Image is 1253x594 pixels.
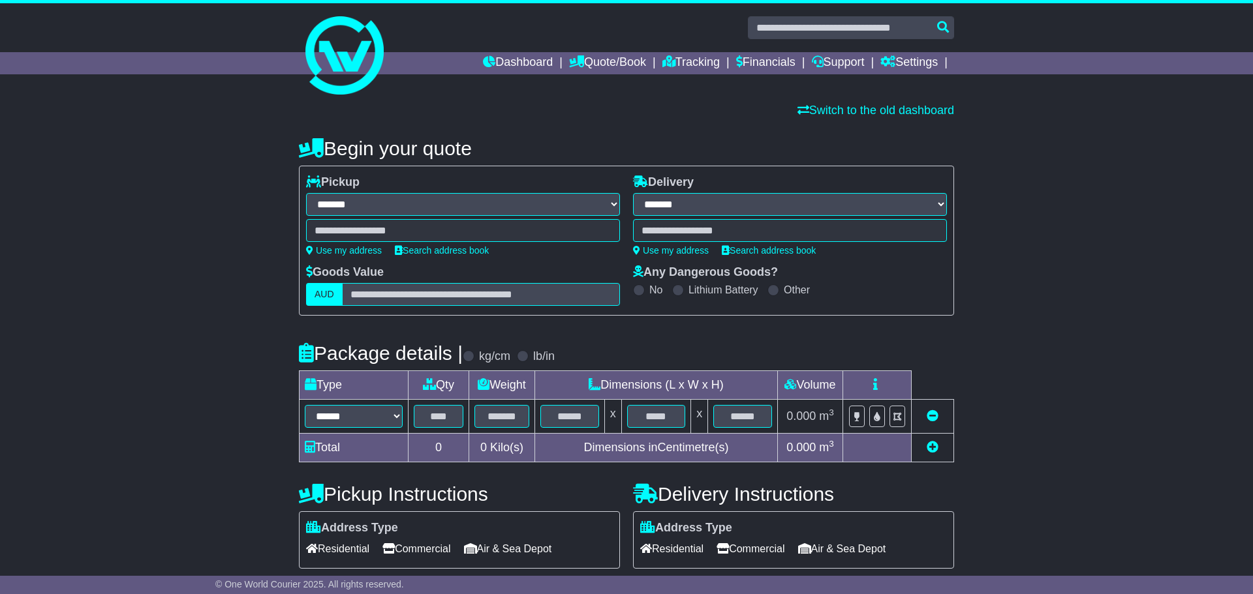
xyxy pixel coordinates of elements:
a: Financials [736,52,796,74]
td: x [691,400,708,434]
span: Air & Sea Depot [798,539,886,559]
a: Search address book [722,245,816,256]
label: Address Type [306,521,398,535]
a: Use my address [306,245,382,256]
span: Commercial [717,539,784,559]
label: Pickup [306,175,360,190]
span: m [819,409,834,423]
h4: Delivery Instructions [633,483,954,505]
td: Volume [777,371,843,400]
label: kg/cm [479,349,510,364]
a: Settings [880,52,938,74]
a: Dashboard [483,52,553,74]
td: x [604,400,621,434]
span: 0.000 [786,441,816,454]
label: Address Type [640,521,732,535]
label: Any Dangerous Goods? [633,265,778,280]
label: lb/in [533,349,555,364]
td: Dimensions in Centimetre(s) [534,434,777,462]
a: Use my address [633,245,709,256]
h4: Pickup Instructions [299,483,620,505]
label: No [649,284,662,296]
td: Type [300,371,409,400]
label: Delivery [633,175,694,190]
td: Qty [409,371,469,400]
span: Residential [640,539,704,559]
td: Dimensions (L x W x H) [534,371,777,400]
td: Weight [469,371,535,400]
a: Search address book [395,245,489,256]
span: Residential [306,539,369,559]
sup: 3 [829,408,834,417]
label: Lithium Battery [688,284,758,296]
span: m [819,441,834,454]
h4: Begin your quote [299,138,954,159]
span: 0.000 [786,409,816,423]
span: © One World Courier 2025. All rights reserved. [215,579,404,589]
a: Remove this item [927,409,938,423]
span: Commercial [382,539,450,559]
a: Add new item [927,441,938,454]
span: 0 [480,441,487,454]
h4: Package details | [299,342,463,364]
span: Air & Sea Depot [464,539,552,559]
td: Kilo(s) [469,434,535,462]
td: Total [300,434,409,462]
a: Quote/Book [569,52,646,74]
td: 0 [409,434,469,462]
a: Switch to the old dashboard [797,104,954,117]
label: AUD [306,283,343,306]
a: Tracking [662,52,720,74]
label: Other [784,284,810,296]
sup: 3 [829,439,834,449]
a: Support [812,52,865,74]
label: Goods Value [306,265,384,280]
